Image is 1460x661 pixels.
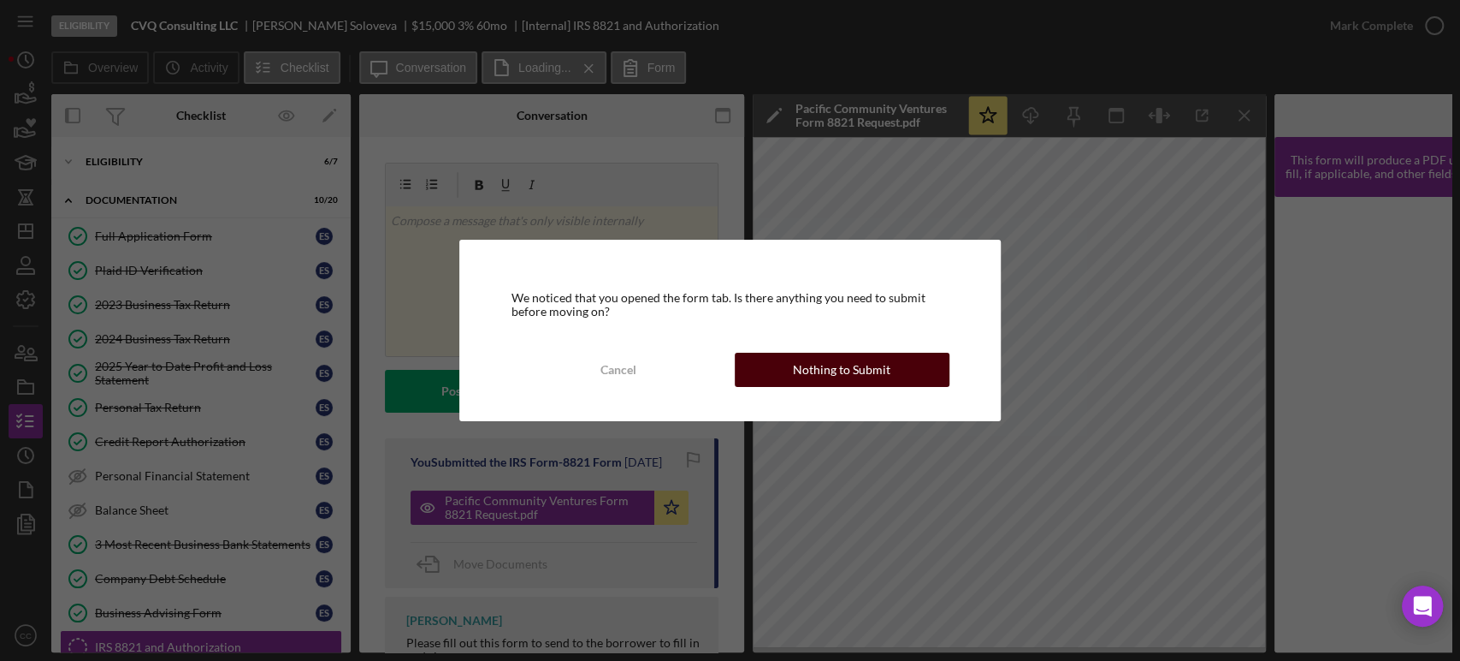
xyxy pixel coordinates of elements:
button: Cancel [511,353,725,387]
div: Open Intercom Messenger [1402,586,1443,627]
div: Nothing to Submit [793,353,890,387]
div: We noticed that you opened the form tab. Is there anything you need to submit before moving on? [511,291,949,319]
button: Nothing to Submit [735,353,949,387]
div: Cancel [600,353,636,387]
